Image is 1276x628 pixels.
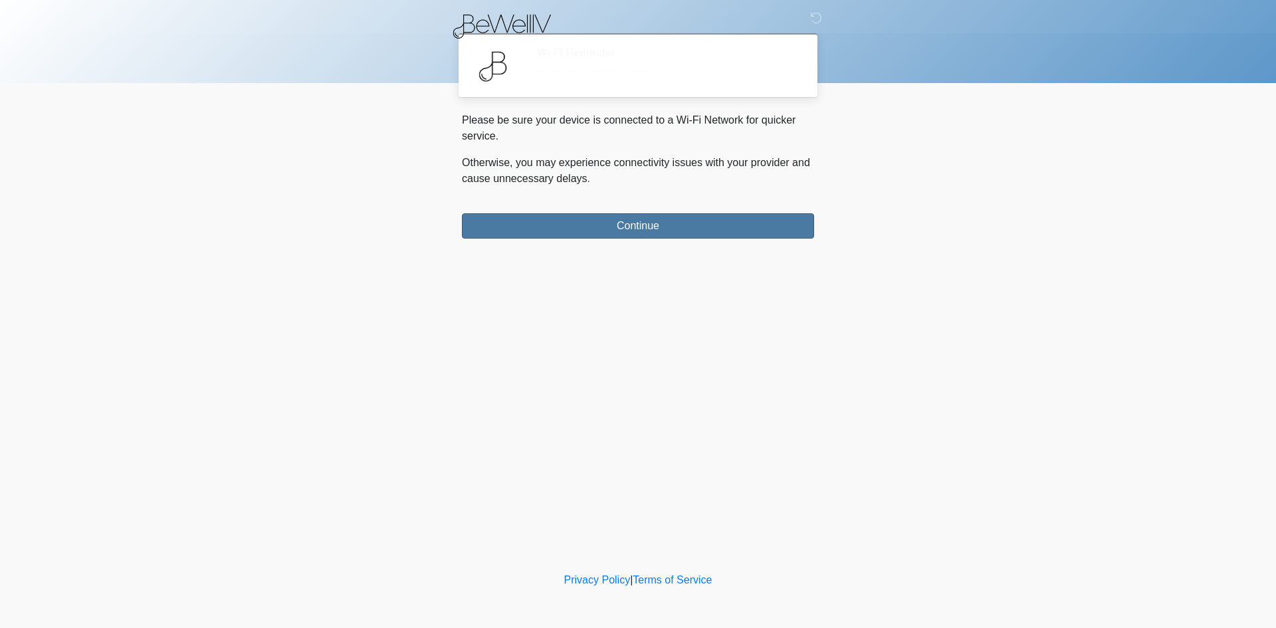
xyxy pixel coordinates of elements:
img: BeWell IV Logo [449,10,560,41]
img: Agent Avatar [472,47,512,86]
a: Privacy Policy [564,574,631,585]
span: . [587,173,590,184]
p: Please be sure your device is connected to a Wi-Fi Network for quicker service. [462,112,814,144]
a: Terms of Service [633,574,712,585]
button: Continue [462,213,814,239]
div: ~~~~~~~~~~~~~~~~~~~~ [537,64,794,80]
h2: Wi-Fi Reminder [537,47,794,59]
p: Otherwise, you may experience connectivity issues with your provider and cause unnecessary delays [462,155,814,187]
a: | [630,574,633,585]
